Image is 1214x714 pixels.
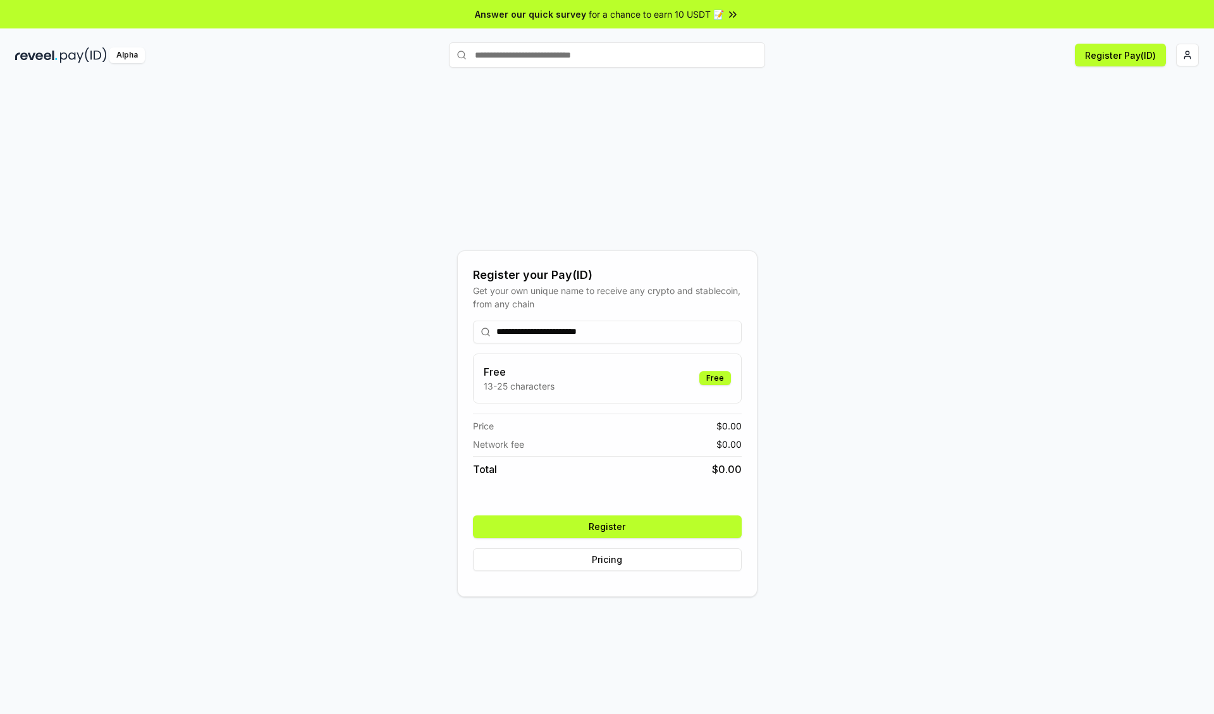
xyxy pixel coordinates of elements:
[589,8,724,21] span: for a chance to earn 10 USDT 📝
[473,548,742,571] button: Pricing
[473,419,494,433] span: Price
[484,379,555,393] p: 13-25 characters
[484,364,555,379] h3: Free
[473,462,497,477] span: Total
[699,371,731,385] div: Free
[473,438,524,451] span: Network fee
[109,47,145,63] div: Alpha
[716,419,742,433] span: $ 0.00
[712,462,742,477] span: $ 0.00
[473,284,742,311] div: Get your own unique name to receive any crypto and stablecoin, from any chain
[1075,44,1166,66] button: Register Pay(ID)
[473,266,742,284] div: Register your Pay(ID)
[15,47,58,63] img: reveel_dark
[475,8,586,21] span: Answer our quick survey
[716,438,742,451] span: $ 0.00
[473,515,742,538] button: Register
[60,47,107,63] img: pay_id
